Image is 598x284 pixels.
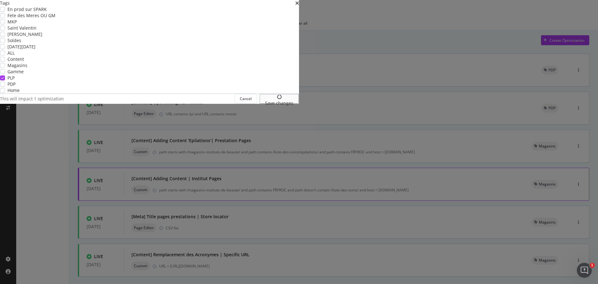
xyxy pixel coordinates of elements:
[7,6,47,12] span: En prod sur SPARK
[235,94,257,104] button: Cancel
[7,56,24,62] span: Content
[7,12,55,19] span: Fete des Meres OU GM
[7,50,15,56] span: ALL
[265,101,293,106] div: Save changes
[590,263,595,268] span: 1
[7,75,15,81] span: PLP
[7,31,42,37] span: [PERSON_NAME]
[259,94,299,104] button: loadingSave changes
[7,62,27,69] span: Magasins
[577,263,592,278] iframe: Intercom live chat
[240,96,252,101] div: Cancel
[7,19,17,25] span: MKP
[7,87,20,94] span: Home
[7,25,36,31] span: Saint Valentin
[7,44,36,50] span: [DATE][DATE]
[7,69,24,75] span: Gamme
[265,95,293,99] div: loading
[7,37,21,44] span: Soldes
[7,81,16,87] span: PDP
